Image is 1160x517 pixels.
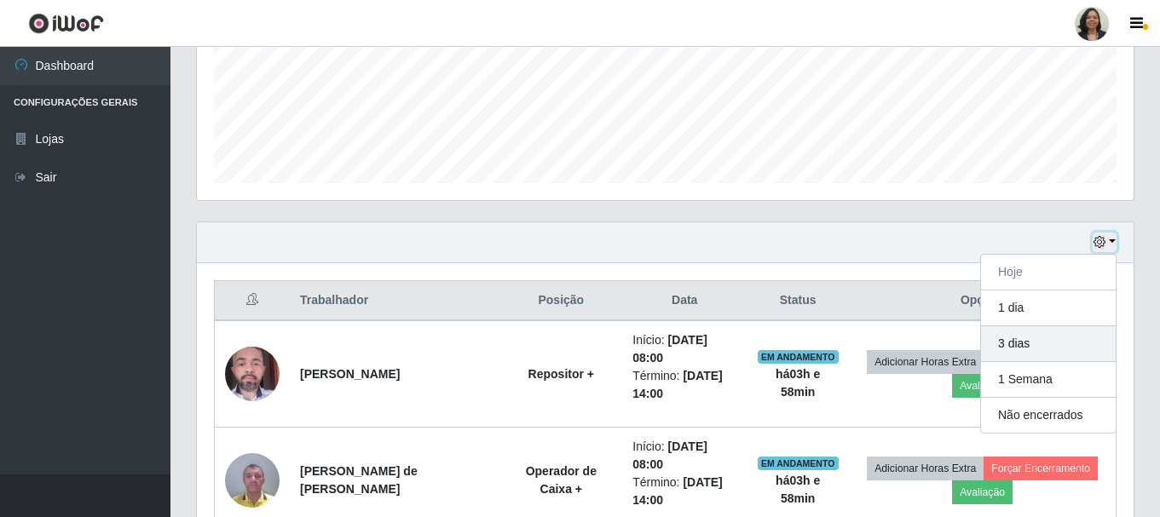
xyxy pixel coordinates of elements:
[776,474,820,505] strong: há 03 h e 58 min
[952,480,1013,504] button: Avaliação
[290,281,499,321] th: Trabalhador
[300,367,400,381] strong: [PERSON_NAME]
[632,439,707,471] time: [DATE] 08:00
[981,362,1116,398] button: 1 Semana
[952,374,1013,398] button: Avaliação
[225,444,280,516] img: 1734563088725.jpeg
[526,464,597,496] strong: Operador de Caixa +
[776,367,820,399] strong: há 03 h e 58 min
[981,255,1116,290] button: Hoje
[225,337,280,410] img: 1718556919128.jpeg
[867,350,984,374] button: Adicionar Horas Extra
[300,464,418,496] strong: [PERSON_NAME] de [PERSON_NAME]
[849,281,1116,321] th: Opções
[632,474,736,509] li: Término:
[981,398,1116,433] button: Não encerrados
[499,281,622,321] th: Posição
[622,281,747,321] th: Data
[747,281,849,321] th: Status
[981,290,1116,326] button: 1 dia
[984,457,1098,480] button: Forçar Encerramento
[632,331,736,367] li: Início:
[528,367,594,381] strong: Repositor +
[632,438,736,474] li: Início:
[632,367,736,403] li: Término:
[867,457,984,480] button: Adicionar Horas Extra
[758,457,839,470] span: EM ANDAMENTO
[28,13,104,34] img: CoreUI Logo
[981,326,1116,362] button: 3 dias
[632,333,707,365] time: [DATE] 08:00
[758,350,839,364] span: EM ANDAMENTO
